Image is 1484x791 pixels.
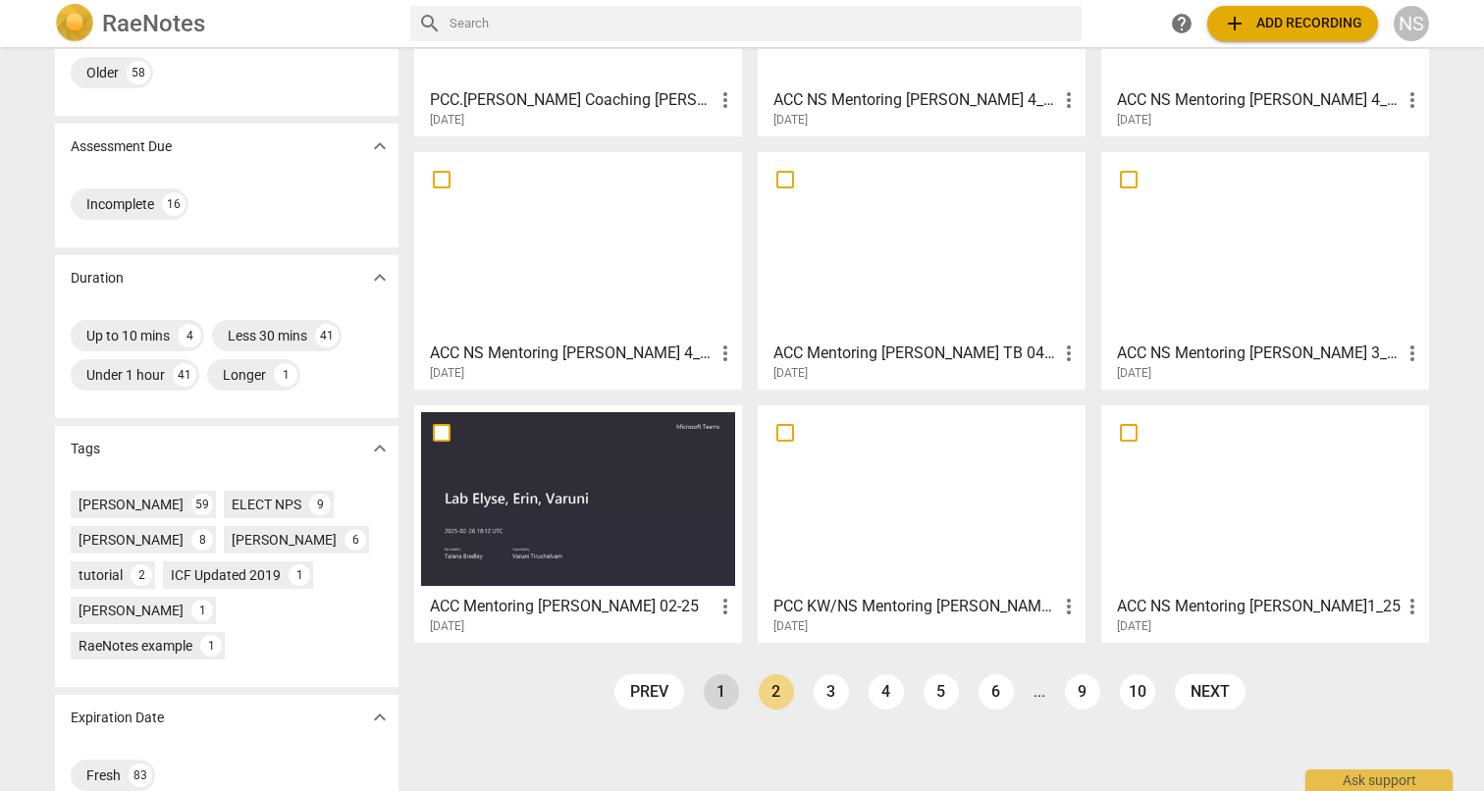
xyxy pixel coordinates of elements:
[79,565,123,585] div: tutorial
[1065,674,1100,710] a: Page 9
[1401,595,1424,618] span: more_vert
[979,674,1014,710] a: Page 6
[1401,342,1424,365] span: more_vert
[1108,159,1422,381] a: ACC NS Mentoring [PERSON_NAME] 3_25[DATE]
[71,708,164,728] p: Expiration Date
[614,674,684,710] a: prev
[714,342,737,365] span: more_vert
[1108,412,1422,634] a: ACC NS Mentoring [PERSON_NAME]1_25[DATE]
[365,703,395,732] button: Show more
[79,530,184,550] div: [PERSON_NAME]
[71,136,172,157] p: Assessment Due
[1117,365,1151,382] span: [DATE]
[86,365,165,385] div: Under 1 hour
[450,8,1074,39] input: Search
[191,494,213,515] div: 59
[131,564,152,586] div: 2
[924,674,959,710] a: Page 5
[1120,674,1155,710] a: Page 10
[86,765,121,785] div: Fresh
[368,266,392,290] span: expand_more
[765,412,1079,634] a: PCC KW/NS Mentoring [PERSON_NAME] 5_25[DATE]
[1164,6,1199,41] a: Help
[1401,88,1424,112] span: more_vert
[1170,12,1193,35] span: help
[365,132,395,161] button: Show more
[765,159,1079,381] a: ACC Mentoring [PERSON_NAME] TB 04_2025[DATE]
[1033,683,1045,701] li: ...
[773,342,1057,365] h3: ACC Mentoring Eileen C. TB 04_2025
[1117,342,1401,365] h3: ACC NS Mentoring Rafaela E. 3_25
[430,618,464,635] span: [DATE]
[71,439,100,459] p: Tags
[86,194,154,214] div: Incomplete
[55,4,94,43] img: Logo
[127,61,150,84] div: 58
[368,437,392,460] span: expand_more
[430,112,464,129] span: [DATE]
[1175,674,1245,710] a: next
[191,600,213,621] div: 1
[418,12,442,35] span: search
[1057,595,1081,618] span: more_vert
[1305,769,1453,791] div: Ask support
[228,326,307,345] div: Less 30 mins
[759,674,794,710] a: Page 2 is your current page
[79,636,192,656] div: RaeNotes example
[315,324,339,347] div: 41
[86,326,170,345] div: Up to 10 mins
[289,564,310,586] div: 1
[421,159,735,381] a: ACC NS Mentoring [PERSON_NAME] 4_25[DATE]
[704,674,739,710] a: Page 1
[200,635,222,657] div: 1
[1117,618,1151,635] span: [DATE]
[173,363,196,387] div: 41
[1057,342,1081,365] span: more_vert
[421,412,735,634] a: ACC Mentoring [PERSON_NAME] 02-25[DATE]
[1223,12,1362,35] span: Add recording
[773,112,808,129] span: [DATE]
[773,365,808,382] span: [DATE]
[232,530,337,550] div: [PERSON_NAME]
[344,529,366,551] div: 6
[223,365,266,385] div: Longer
[171,565,281,585] div: ICF Updated 2019
[368,134,392,158] span: expand_more
[162,192,185,216] div: 16
[430,365,464,382] span: [DATE]
[191,529,213,551] div: 8
[773,595,1057,618] h3: PCC KW/NS Mentoring Dr. Tito V. 5_25
[1117,595,1401,618] h3: ACC NS Mentoring JoAnn B.1_25
[430,595,714,618] h3: ACC Mentoring Erin B 02-25
[773,88,1057,112] h3: ACC NS Mentoring Norley N. 4_25
[714,88,737,112] span: more_vert
[71,268,124,289] p: Duration
[1117,88,1401,112] h3: ACC NS Mentoring Alex H. 4_25
[368,706,392,729] span: expand_more
[714,595,737,618] span: more_vert
[1117,112,1151,129] span: [DATE]
[365,434,395,463] button: Show more
[79,601,184,620] div: [PERSON_NAME]
[1207,6,1378,41] button: Upload
[309,494,331,515] div: 9
[129,764,152,787] div: 83
[55,4,395,43] a: LogoRaeNotes
[814,674,849,710] a: Page 3
[1057,88,1081,112] span: more_vert
[86,63,119,82] div: Older
[773,618,808,635] span: [DATE]
[102,10,205,37] h2: RaeNotes
[1223,12,1246,35] span: add
[430,342,714,365] h3: ACC NS Mentoring Dr. Bonnie B. 4_25
[274,363,297,387] div: 1
[430,88,714,112] h3: PCC.Susan Coaching Hoa.5.1.25
[1394,6,1429,41] button: NS
[232,495,301,514] div: ELECT NPS
[178,324,201,347] div: 4
[869,674,904,710] a: Page 4
[79,495,184,514] div: [PERSON_NAME]
[365,263,395,292] button: Show more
